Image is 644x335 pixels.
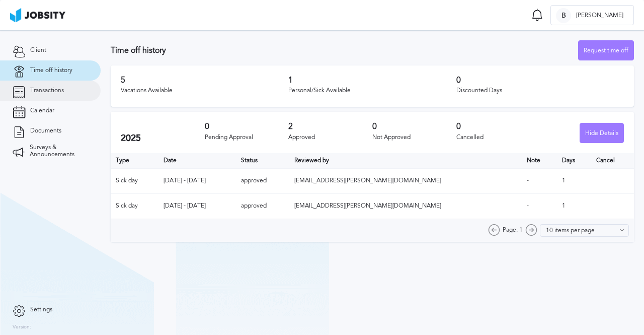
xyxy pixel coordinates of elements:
div: Discounted Days [456,87,624,94]
th: Toggle SortBy [289,153,522,168]
label: Version: [13,324,31,330]
td: Sick day [111,193,158,219]
span: Documents [30,127,61,135]
td: approved [236,168,289,193]
span: Page: 1 [503,227,523,234]
div: Vacations Available [121,87,288,94]
td: 1 [557,193,591,219]
td: approved [236,193,289,219]
h3: 0 [456,76,624,85]
button: B[PERSON_NAME] [550,5,634,25]
div: Not Approved [372,134,456,141]
span: [EMAIL_ADDRESS][PERSON_NAME][DOMAIN_NAME] [294,177,441,184]
div: B [556,8,571,23]
h3: Time off history [111,46,578,55]
th: Toggle SortBy [158,153,236,168]
td: [DATE] - [DATE] [158,168,236,193]
td: 1 [557,168,591,193]
div: Personal/Sick Available [288,87,456,94]
div: Approved [288,134,372,141]
th: Toggle SortBy [522,153,557,168]
h3: 2 [288,122,372,131]
span: Settings [30,306,52,313]
span: [PERSON_NAME] [571,12,628,19]
h3: 5 [121,76,288,85]
th: Cancel [591,153,634,168]
th: Toggle SortBy [236,153,289,168]
h3: 0 [372,122,456,131]
th: Days [557,153,591,168]
span: Surveys & Announcements [30,144,88,158]
img: ab4bad089aa723f57921c736e9817d99.png [10,8,65,22]
span: - [527,177,529,184]
th: Type [111,153,158,168]
td: [DATE] - [DATE] [158,193,236,219]
div: Cancelled [456,134,540,141]
div: Pending Approval [205,134,289,141]
td: Sick day [111,168,158,193]
span: Transactions [30,87,64,94]
button: Hide Details [580,123,624,143]
h3: 0 [456,122,540,131]
h3: 1 [288,76,456,85]
span: Time off history [30,67,72,74]
h3: 0 [205,122,289,131]
div: Request time off [579,41,633,61]
h2: 2025 [121,133,205,144]
span: [EMAIL_ADDRESS][PERSON_NAME][DOMAIN_NAME] [294,202,441,209]
button: Request time off [578,40,634,60]
span: Client [30,47,46,54]
span: Calendar [30,107,54,114]
span: - [527,202,529,209]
